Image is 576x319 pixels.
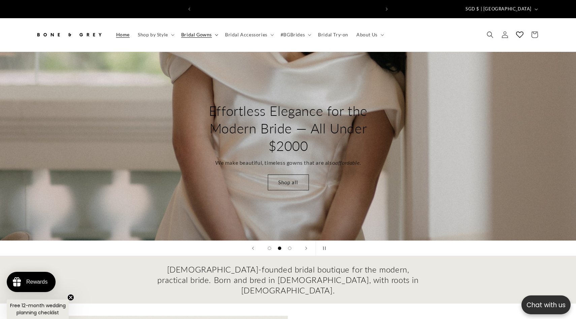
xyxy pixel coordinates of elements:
button: Next announcement [379,3,394,15]
img: Bone and Grey Bridal [35,27,103,42]
summary: Shop by Style [134,28,177,42]
span: Bridal Try-on [318,32,348,38]
summary: Bridal Accessories [221,28,277,42]
div: Free 12-month wedding planning checklistClose teaser [7,299,69,319]
span: #BGBrides [281,32,305,38]
button: Close teaser [67,294,74,301]
a: Bridal Try-on [314,28,352,42]
summary: #BGBrides [277,28,314,42]
span: Bridal Accessories [225,32,267,38]
h2: [DEMOGRAPHIC_DATA]-founded bridal boutique for the modern, practical bride. Born and bred in [DEM... [157,264,419,296]
h2: Effortless Elegance for the Modern Bride — All Under $2000 [208,102,368,155]
button: Previous announcement [182,3,197,15]
button: Load slide 3 of 3 [285,243,295,253]
div: Rewards [26,279,47,285]
span: SGD $ | [GEOGRAPHIC_DATA] [466,6,532,12]
em: affordable [335,159,360,166]
summary: Search [483,27,498,42]
summary: About Us [352,28,387,42]
button: SGD $ | [GEOGRAPHIC_DATA] [461,3,541,15]
button: Previous slide [246,241,260,256]
span: Bridal Gowns [181,32,212,38]
span: Shop by Style [138,32,168,38]
button: Pause slideshow [316,241,330,256]
button: Load slide 1 of 3 [264,243,275,253]
span: About Us [356,32,378,38]
p: Chat with us [521,300,571,310]
a: Home [112,28,134,42]
span: Free 12-month wedding planning checklist [10,302,66,316]
a: Shop all [267,174,309,190]
p: We make beautiful, timeless gowns that are also . [215,158,361,168]
span: Home [116,32,130,38]
summary: Bridal Gowns [177,28,221,42]
a: Bone and Grey Bridal [33,25,105,45]
button: Open chatbox [521,295,571,314]
button: Next slide [299,241,314,256]
button: Load slide 2 of 3 [275,243,285,253]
